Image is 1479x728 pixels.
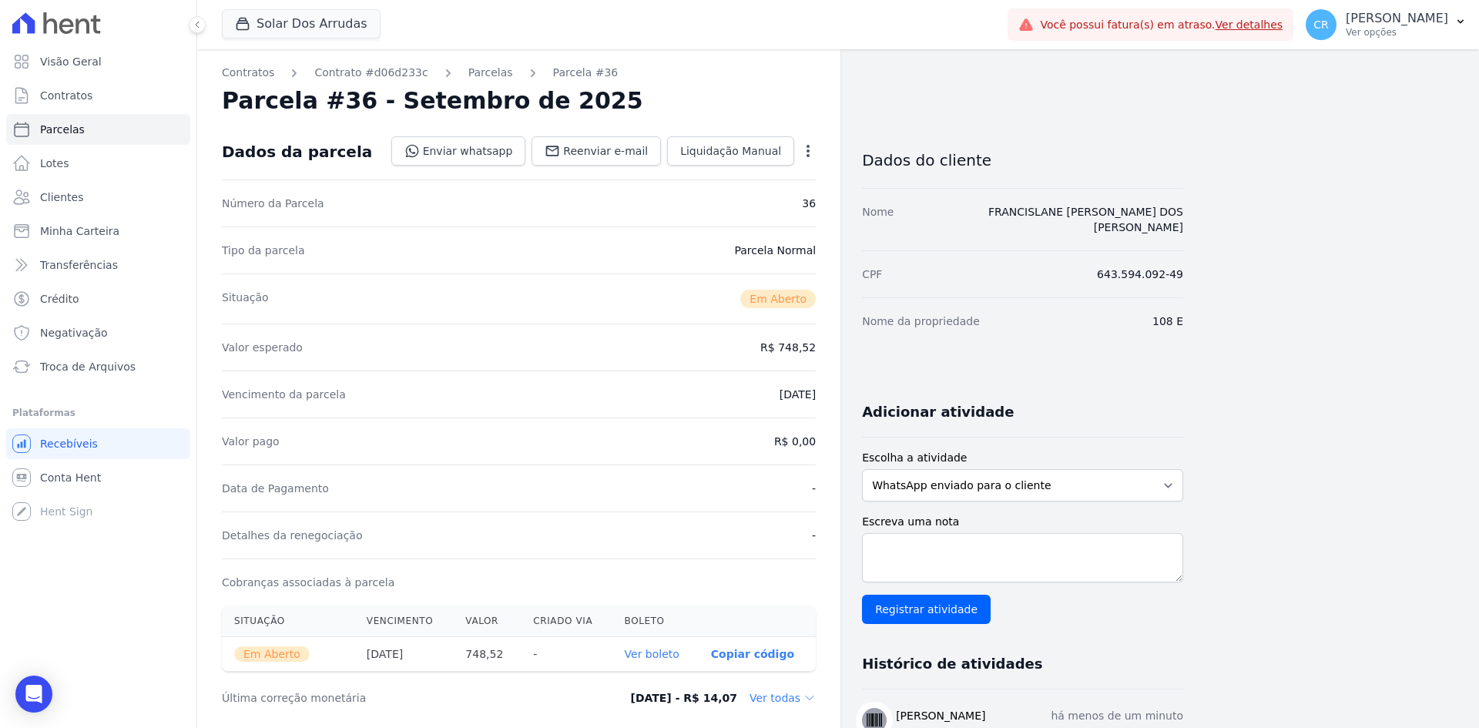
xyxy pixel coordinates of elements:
[6,148,190,179] a: Lotes
[222,290,269,308] dt: Situação
[6,428,190,459] a: Recebíveis
[1040,17,1283,33] span: Você possui fatura(s) em atraso.
[354,606,454,637] th: Vencimento
[6,80,190,111] a: Contratos
[774,434,816,449] dd: R$ 0,00
[553,65,619,81] a: Parcela #36
[532,136,661,166] a: Reenviar e-mail
[6,283,190,314] a: Crédito
[40,88,92,103] span: Contratos
[222,528,363,543] dt: Detalhes da renegociação
[896,708,985,724] h3: [PERSON_NAME]
[6,250,190,280] a: Transferências
[680,143,781,159] span: Liquidação Manual
[222,143,372,161] div: Dados da parcela
[862,314,980,329] dt: Nome da propriedade
[1051,708,1183,724] p: há menos de um minuto
[15,676,52,713] div: Open Intercom Messenger
[453,606,521,637] th: Valor
[40,325,108,341] span: Negativação
[563,143,648,159] span: Reenviar e-mail
[314,65,428,81] a: Contrato #d06d233c
[1152,314,1183,329] dd: 108 E
[760,340,816,355] dd: R$ 748,52
[740,290,816,308] span: Em Aberto
[222,87,643,115] h2: Parcela #36 - Setembro de 2025
[222,65,274,81] a: Contratos
[667,136,794,166] a: Liquidação Manual
[453,637,521,672] th: 748,52
[40,190,83,205] span: Clientes
[1216,18,1283,31] a: Ver detalhes
[802,196,816,211] dd: 36
[1346,26,1448,39] p: Ver opções
[6,182,190,213] a: Clientes
[711,648,794,660] button: Copiar código
[862,204,894,235] dt: Nome
[222,575,394,590] dt: Cobranças associadas à parcela
[780,387,816,402] dd: [DATE]
[468,65,513,81] a: Parcelas
[40,223,119,239] span: Minha Carteira
[862,655,1042,673] h3: Histórico de atividades
[750,690,816,706] dd: Ver todas
[222,690,573,706] dt: Última correção monetária
[354,637,454,672] th: [DATE]
[862,514,1183,530] label: Escreva uma nota
[862,403,1014,421] h3: Adicionar atividade
[6,46,190,77] a: Visão Geral
[222,65,816,81] nav: Breadcrumb
[222,481,329,496] dt: Data de Pagamento
[40,291,79,307] span: Crédito
[40,257,118,273] span: Transferências
[40,122,85,137] span: Parcelas
[734,243,816,258] dd: Parcela Normal
[12,404,184,422] div: Plataformas
[40,359,136,374] span: Troca de Arquivos
[625,648,679,660] a: Ver boleto
[6,351,190,382] a: Troca de Arquivos
[862,450,1183,466] label: Escolha a atividade
[222,387,346,402] dt: Vencimento da parcela
[222,243,305,258] dt: Tipo da parcela
[6,114,190,145] a: Parcelas
[612,606,699,637] th: Boleto
[862,267,882,282] dt: CPF
[988,206,1183,233] a: FRANCISLANE [PERSON_NAME] DOS [PERSON_NAME]
[521,637,612,672] th: -
[1313,19,1329,30] span: CR
[6,317,190,348] a: Negativação
[812,481,816,496] dd: -
[222,606,354,637] th: Situação
[630,690,737,706] dd: [DATE] - R$ 14,07
[812,528,816,543] dd: -
[40,470,101,485] span: Conta Hent
[222,196,324,211] dt: Número da Parcela
[6,216,190,247] a: Minha Carteira
[40,156,69,171] span: Lotes
[222,9,381,39] button: Solar Dos Arrudas
[862,595,991,624] input: Registrar atividade
[40,436,98,451] span: Recebíveis
[234,646,310,662] span: Em Aberto
[6,462,190,493] a: Conta Hent
[1097,267,1183,282] dd: 643.594.092-49
[862,151,1183,169] h3: Dados do cliente
[222,434,280,449] dt: Valor pago
[521,606,612,637] th: Criado via
[222,340,303,355] dt: Valor esperado
[1293,3,1479,46] button: CR [PERSON_NAME] Ver opções
[391,136,526,166] a: Enviar whatsapp
[40,54,102,69] span: Visão Geral
[1346,11,1448,26] p: [PERSON_NAME]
